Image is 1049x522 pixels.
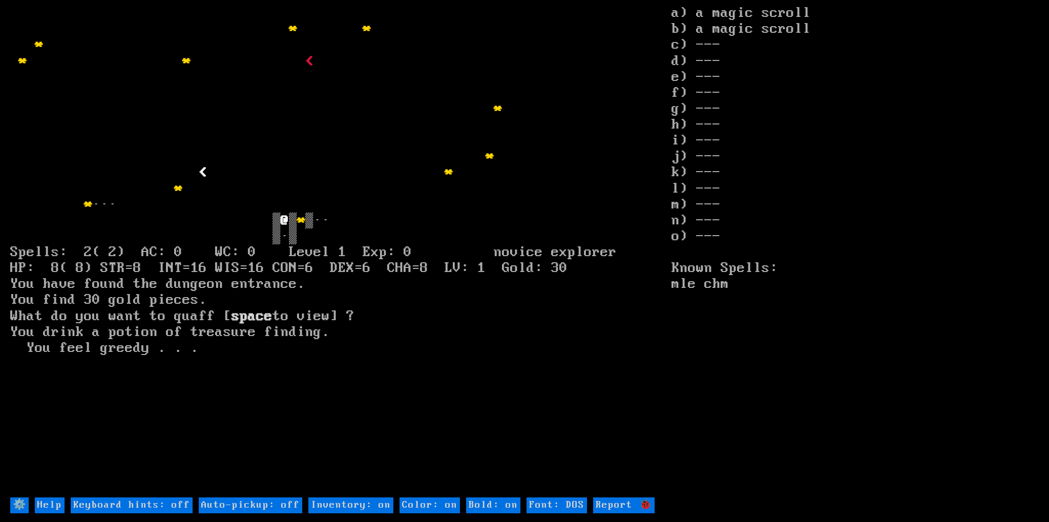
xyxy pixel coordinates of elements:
[308,497,393,513] input: Inventory: on
[199,164,207,180] font: <
[281,212,289,228] font: @
[672,5,1039,496] stats: a) a magic scroll b) a magic scroll c) --- d) --- e) --- f) --- g) --- h) --- i) --- j) --- k) --...
[593,497,655,513] input: Report 🐞
[71,497,193,513] input: Keyboard hints: off
[466,497,520,513] input: Bold: on
[232,308,272,324] b: space
[35,497,65,513] input: Help
[10,497,29,513] input: ⚙️
[10,5,671,496] larn: ··· ▒ ▒ ▒·· ▒·▒ Spells: 2( 2) AC: 0 WC: 0 Level 1 Exp: 0 novice explorer HP: 8( 8) STR=8 INT=16 W...
[400,497,460,513] input: Color: on
[527,497,587,513] input: Font: DOS
[305,53,313,69] font: <
[199,497,302,513] input: Auto-pickup: off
